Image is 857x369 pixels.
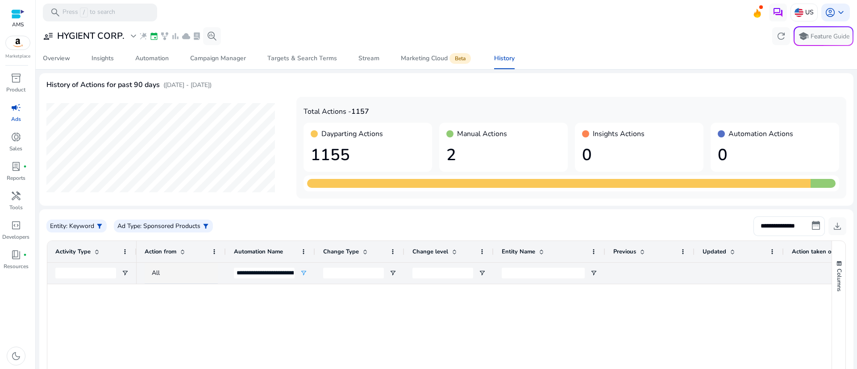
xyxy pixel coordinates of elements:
[798,31,809,41] span: school
[358,55,379,62] div: Stream
[412,248,448,256] span: Change level
[7,174,25,182] p: Reports
[202,223,209,230] span: filter_alt
[152,269,160,277] span: All
[121,269,129,277] button: Open Filter Menu
[50,221,66,231] p: Entity
[11,191,21,201] span: handyman
[446,145,561,165] h1: 2
[718,145,832,165] h1: 0
[6,86,25,94] p: Product
[234,248,283,256] span: Automation Name
[389,269,396,277] button: Open Filter Menu
[590,269,597,277] button: Open Filter Menu
[593,130,645,138] h4: Insights Actions
[304,108,839,116] h4: Total Actions -
[449,53,471,64] span: Beta
[171,32,180,41] span: bar_chart
[825,7,836,18] span: account_circle
[23,253,27,257] span: fiber_manual_record
[43,55,70,62] div: Overview
[11,161,21,172] span: lab_profile
[23,165,27,168] span: fiber_manual_record
[321,130,383,138] h4: Dayparting Actions
[117,221,140,231] p: Ad Type
[401,55,473,62] div: Marketing Cloud
[828,217,846,235] button: download
[494,55,515,62] div: History
[190,55,246,62] div: Campaign Manager
[457,130,507,138] h4: Manual Actions
[792,248,835,256] span: Action taken on
[502,248,535,256] span: Entity Name
[478,269,486,277] button: Open Filter Menu
[351,107,369,116] b: 1157
[5,53,30,60] p: Marketplace
[145,248,176,256] span: Action from
[9,203,23,211] p: Tools
[613,248,636,256] span: Previous
[776,31,786,41] span: refresh
[795,8,803,17] img: us.svg
[323,268,384,278] input: Change Type Filter Input
[835,269,843,291] span: Columns
[9,145,22,153] p: Sales
[4,262,29,270] p: Resources
[182,32,191,41] span: cloud
[55,248,91,256] span: Activity Type
[43,31,54,41] span: user_attributes
[96,223,103,230] span: filter_alt
[582,145,696,165] h1: 0
[160,32,169,41] span: family_history
[323,248,359,256] span: Change Type
[412,268,473,278] input: Change level Filter Input
[203,27,221,45] button: search_insights
[50,7,61,18] span: search
[2,233,29,241] p: Developers
[267,55,337,62] div: Targets & Search Terms
[502,268,585,278] input: Entity Name Filter Input
[300,269,307,277] button: Open Filter Menu
[11,351,21,361] span: dark_mode
[150,32,158,41] span: event
[805,4,814,20] p: US
[163,80,212,90] p: ([DATE] - [DATE])
[192,32,201,41] span: lab_profile
[11,21,25,29] p: AMS
[92,55,114,62] div: Insights
[57,31,125,41] h3: HYGIENT CORP.
[11,115,21,123] p: Ads
[66,221,94,231] p: : Keyword
[140,221,200,231] p: : Sponsored Products
[772,27,790,45] button: refresh
[311,145,425,165] h1: 1155
[811,32,849,41] p: Feature Guide
[62,8,115,17] p: Press to search
[207,31,217,41] span: search_insights
[55,268,116,278] input: Activity Type Filter Input
[6,36,30,50] img: amazon.svg
[794,26,853,46] button: schoolFeature Guide
[703,248,726,256] span: Updated
[11,73,21,83] span: inventory_2
[128,31,139,41] span: expand_more
[11,132,21,142] span: donut_small
[11,220,21,231] span: code_blocks
[80,8,88,17] span: /
[139,32,148,41] span: wand_stars
[836,7,846,18] span: keyboard_arrow_down
[728,130,793,138] h4: Automation Actions
[135,55,169,62] div: Automation
[832,221,843,232] span: download
[234,268,295,278] input: Automation Name Filter Input
[11,102,21,113] span: campaign
[46,81,160,89] h4: History of Actions for past 90 days
[11,249,21,260] span: book_4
